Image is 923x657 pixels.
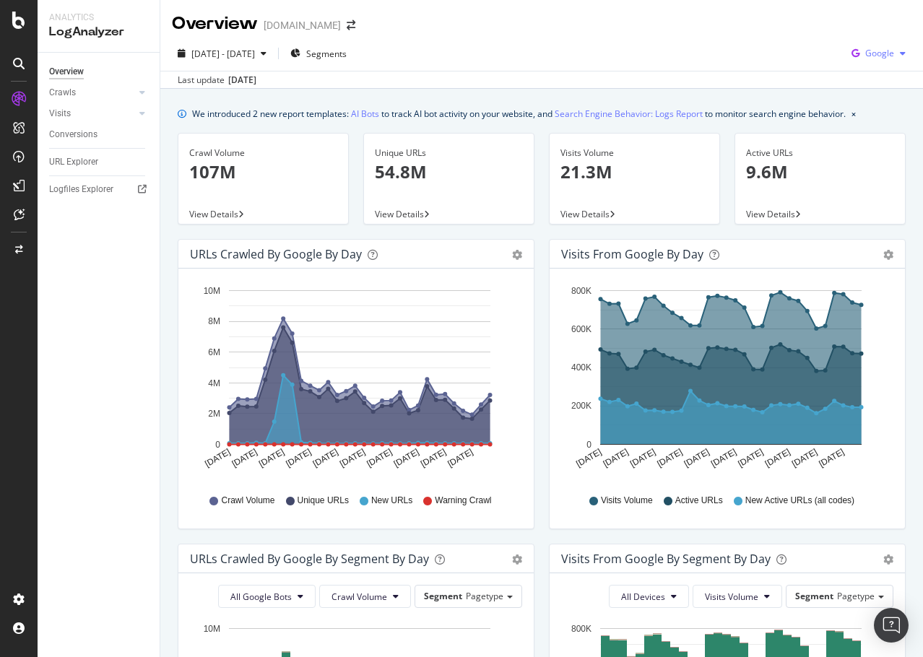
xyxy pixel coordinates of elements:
[49,155,149,170] a: URL Explorer
[795,590,833,602] span: Segment
[204,286,220,296] text: 10M
[512,554,522,565] div: gear
[601,495,653,507] span: Visits Volume
[319,585,411,608] button: Crawl Volume
[49,155,98,170] div: URL Explorer
[745,495,854,507] span: New Active URLs (all codes)
[883,250,893,260] div: gear
[221,495,274,507] span: Crawl Volume
[49,85,135,100] a: Crawls
[424,590,462,602] span: Segment
[178,106,906,121] div: info banner
[264,18,341,32] div: [DOMAIN_NAME]
[560,147,708,160] div: Visits Volume
[365,447,394,469] text: [DATE]
[306,48,347,60] span: Segments
[571,401,591,412] text: 200K
[512,250,522,260] div: gear
[347,20,355,30] div: arrow-right-arrow-left
[203,447,232,469] text: [DATE]
[375,160,523,184] p: 54.8M
[736,447,765,469] text: [DATE]
[298,495,349,507] span: Unique URLs
[331,591,387,603] span: Crawl Volume
[419,447,448,469] text: [DATE]
[208,409,220,419] text: 2M
[571,324,591,334] text: 600K
[375,208,424,220] span: View Details
[371,495,412,507] span: New URLs
[392,447,421,469] text: [DATE]
[883,554,893,565] div: gear
[49,127,149,142] a: Conversions
[746,147,894,160] div: Active URLs
[709,447,738,469] text: [DATE]
[230,591,292,603] span: All Google Bots
[189,147,337,160] div: Crawl Volume
[257,447,286,469] text: [DATE]
[49,127,97,142] div: Conversions
[555,106,703,121] a: Search Engine Behavior: Logs Report
[586,440,591,450] text: 0
[284,447,313,469] text: [DATE]
[49,106,135,121] a: Visits
[375,147,523,160] div: Unique URLs
[228,74,256,87] div: [DATE]
[561,247,703,261] div: Visits from Google by day
[682,447,711,469] text: [DATE]
[571,624,591,634] text: 800K
[655,447,684,469] text: [DATE]
[190,247,362,261] div: URLs Crawled by Google by day
[172,42,272,65] button: [DATE] - [DATE]
[628,447,657,469] text: [DATE]
[560,160,708,184] p: 21.3M
[192,106,846,121] div: We introduced 2 new report templates: to track AI bot activity on your website, and to monitor se...
[208,317,220,327] text: 8M
[846,42,911,65] button: Google
[763,447,792,469] text: [DATE]
[189,208,238,220] span: View Details
[675,495,723,507] span: Active URLs
[351,106,379,121] a: AI Bots
[693,585,782,608] button: Visits Volume
[190,280,517,481] svg: A chart.
[602,447,630,469] text: [DATE]
[338,447,367,469] text: [DATE]
[621,591,665,603] span: All Devices
[571,286,591,296] text: 800K
[865,47,894,59] span: Google
[746,160,894,184] p: 9.6M
[49,85,76,100] div: Crawls
[609,585,689,608] button: All Devices
[208,378,220,388] text: 4M
[191,48,255,60] span: [DATE] - [DATE]
[218,585,316,608] button: All Google Bots
[466,590,503,602] span: Pagetype
[705,591,758,603] span: Visits Volume
[311,447,340,469] text: [DATE]
[790,447,819,469] text: [DATE]
[230,447,259,469] text: [DATE]
[204,624,220,634] text: 10M
[574,447,603,469] text: [DATE]
[848,103,859,124] button: close banner
[208,347,220,357] text: 6M
[49,182,113,197] div: Logfiles Explorer
[561,552,771,566] div: Visits from Google By Segment By Day
[49,64,84,79] div: Overview
[817,447,846,469] text: [DATE]
[837,590,875,602] span: Pagetype
[178,74,256,87] div: Last update
[49,24,148,40] div: LogAnalyzer
[435,495,491,507] span: Warning Crawl
[49,182,149,197] a: Logfiles Explorer
[172,12,258,36] div: Overview
[561,280,888,481] svg: A chart.
[49,106,71,121] div: Visits
[49,64,149,79] a: Overview
[215,440,220,450] text: 0
[746,208,795,220] span: View Details
[571,362,591,373] text: 400K
[190,552,429,566] div: URLs Crawled by Google By Segment By Day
